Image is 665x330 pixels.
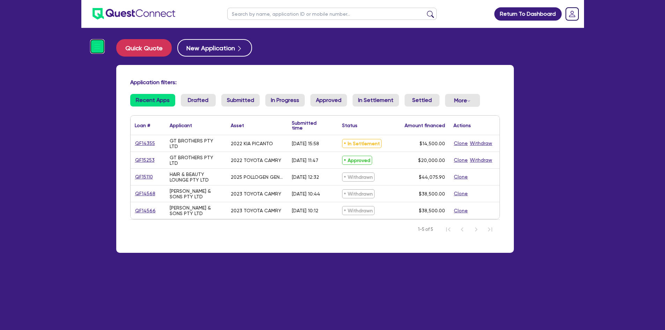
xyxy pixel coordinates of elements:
[441,222,455,236] button: First Page
[494,7,562,21] a: Return To Dashboard
[292,174,319,180] div: [DATE] 12:32
[231,208,281,213] div: 2023 TOYOTA CAMRY
[342,189,375,198] span: Withdrawn
[469,222,483,236] button: Next Page
[292,141,319,146] div: [DATE] 15:58
[453,139,468,147] button: Clone
[227,8,437,20] input: Search by name, application ID or mobile number...
[342,206,375,215] span: Withdrawn
[292,120,327,130] div: Submitted time
[135,207,156,215] a: QF14566
[470,139,493,147] button: Withdraw
[419,174,445,180] span: $44,075.90
[135,190,156,198] a: QF14568
[181,94,216,107] a: Drafted
[342,139,382,148] span: In Settlement
[292,208,318,213] div: [DATE] 10:12
[231,123,244,128] div: Asset
[353,94,399,107] a: In Settlement
[405,94,439,107] a: Settled
[453,173,468,181] button: Clone
[231,191,281,197] div: 2023 TOYOTA CAMRY
[130,79,500,86] h4: Application filters:
[445,94,480,107] button: Dropdown toggle
[310,94,347,107] a: Approved
[170,205,222,216] div: [PERSON_NAME] & SONS PTY LTD
[405,123,445,128] div: Amount financed
[292,191,320,197] div: [DATE] 10:44
[93,8,175,20] img: quest-connect-logo-blue
[420,141,445,146] span: $14,500.00
[116,39,177,57] a: Quick Quote
[453,207,468,215] button: Clone
[170,171,222,183] div: HAIR & BEAUTY LOUNGE PTY LTD
[177,39,252,57] button: New Application
[91,40,104,53] img: icon-menu-open
[221,94,260,107] a: Submitted
[342,173,375,182] span: Withdrawn
[455,222,469,236] button: Previous Page
[453,123,471,128] div: Actions
[231,174,283,180] div: 2025 POLLOGEN GENEO X
[563,5,581,23] a: Dropdown toggle
[418,226,433,233] span: 1-5 of 5
[292,157,318,163] div: [DATE] 11:47
[453,156,468,164] button: Clone
[135,156,155,164] a: QF15253
[342,156,372,165] span: Approved
[470,156,493,164] button: Withdraw
[342,123,357,128] div: Status
[453,190,468,198] button: Clone
[419,191,445,197] span: $38,500.00
[170,123,192,128] div: Applicant
[418,157,445,163] span: $20,000.00
[265,94,305,107] a: In Progress
[135,123,150,128] div: Loan #
[170,138,222,149] div: GT BROTHERS PTY LTD
[116,39,172,57] button: Quick Quote
[231,141,273,146] div: 2022 KIA PICANTO
[483,222,497,236] button: Last Page
[135,139,155,147] a: QF14355
[135,173,153,181] a: QF15110
[130,94,175,107] a: Recent Apps
[170,188,222,199] div: [PERSON_NAME] & SONS PTY LTD
[170,155,222,166] div: GT BROTHERS PTY LTD
[231,157,281,163] div: 2022 TOYOTA CAMRY
[419,208,445,213] span: $38,500.00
